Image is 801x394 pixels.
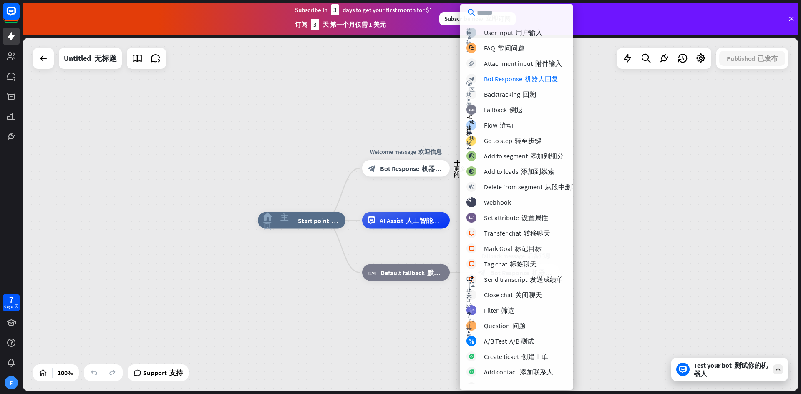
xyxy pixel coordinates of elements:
[469,261,475,267] i: block_livechat
[143,366,183,379] span: Support
[422,164,455,173] font: 机器人回复
[466,318,475,339] font: 阻止问题
[469,45,474,51] i: block_faq
[3,294,20,311] a: 7 days 天
[484,183,578,191] div: Delete from segment
[332,216,345,225] font: 起点
[498,44,524,52] font: 常问问题
[466,81,476,108] i: block_backtracking
[521,213,548,222] font: 设置属性
[169,369,183,377] font: 支持
[469,76,474,82] i: block_bot_response
[758,54,778,63] font: 已发布
[535,59,562,68] font: 附件输入
[9,296,13,304] div: 7
[454,160,466,177] i: plus
[515,244,542,253] font: 标记目标
[263,212,294,229] i: home_2
[7,3,32,28] button: Open LiveChat chat widget
[94,53,117,63] font: 无标题
[466,312,476,339] i: block_question
[484,275,563,284] div: Send transcript
[466,276,476,314] i: block_close_chat
[521,167,554,176] font: 添加到线索
[469,61,474,66] i: block_attachment
[540,383,574,391] font: 产品可用性
[500,121,513,129] font: 流动
[484,321,526,330] div: Question
[545,183,578,191] font: 从段中删除
[418,148,442,156] font: 欢迎信息
[469,246,475,251] i: block_livechat
[515,291,542,299] font: 关闭聊天
[55,366,76,379] div: 100%
[530,152,564,160] font: 添加到细分
[427,269,454,277] font: 默认回退
[469,231,475,236] i: block_livechat
[484,121,513,129] div: Flow
[454,166,466,177] font: 更多的
[5,376,18,389] div: F
[263,212,289,229] font: 主页_2
[484,244,542,253] div: Mark Goal
[466,120,475,136] font: 构建树
[515,136,542,145] font: 转至步骤
[719,51,785,66] button: Published 已发布
[484,152,564,160] div: Add to segment
[510,260,537,268] font: 标签聊天
[331,4,339,15] div: 3
[525,75,558,83] font: 机器人回复
[295,4,433,33] div: Subscribe in days to get your first month for $1
[469,215,474,221] i: block_set_attribute
[466,130,476,151] i: block_goto
[380,164,444,173] span: Bot Response
[484,260,537,268] div: Tag chat
[466,281,475,314] font: 阻止关闭聊天
[356,148,456,156] div: Welcome message
[466,308,475,319] font: 筛选
[484,291,542,299] div: Close chat
[520,368,553,376] font: 添加联系人
[524,229,550,237] font: 转移聊天
[311,19,319,30] div: 3
[484,167,554,176] div: Add to leads
[484,75,558,83] div: Bot Response
[694,361,768,378] font: 测试你的机器人
[469,339,474,344] i: block_ab_testing
[694,361,769,378] div: Test your bot
[469,153,474,159] i: block_add_to_segment
[368,269,376,277] i: block_fallback
[466,14,476,52] i: block_user_input
[380,269,444,277] span: Default fallback
[521,352,548,361] font: 创建工单
[469,169,474,174] i: block_add_to_segment
[484,306,514,314] div: Filter
[64,48,117,69] div: Untitled
[469,184,474,190] i: block_delete_from_segment
[4,304,18,309] div: days
[406,216,446,225] font: 人工智能辅助
[469,107,474,113] i: block_fallback
[14,304,18,309] font: 天
[466,86,475,108] font: 区块回溯
[466,197,476,208] i: webhooks
[484,90,536,98] div: Backtracking
[484,136,542,145] div: Go to step
[439,12,516,25] div: Subscribe now
[484,213,548,222] div: Set attribute
[466,19,475,52] font: 阻止用户输入
[484,198,511,206] div: Webhook
[295,20,386,28] font: 订阅 天 第一个月仅需 1 美元
[466,302,476,319] i: filter
[484,105,523,114] div: Fallback
[298,216,340,225] span: Start point
[509,337,534,345] font: A/B 测试
[523,90,536,98] font: 回溯
[380,216,444,225] span: AI Assist
[484,383,574,391] div: Product availability
[484,59,562,68] div: Attachment input
[512,321,526,330] font: 问题
[484,229,550,237] div: Transfer chat
[466,135,475,151] font: 块转至
[509,105,523,114] font: 倒退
